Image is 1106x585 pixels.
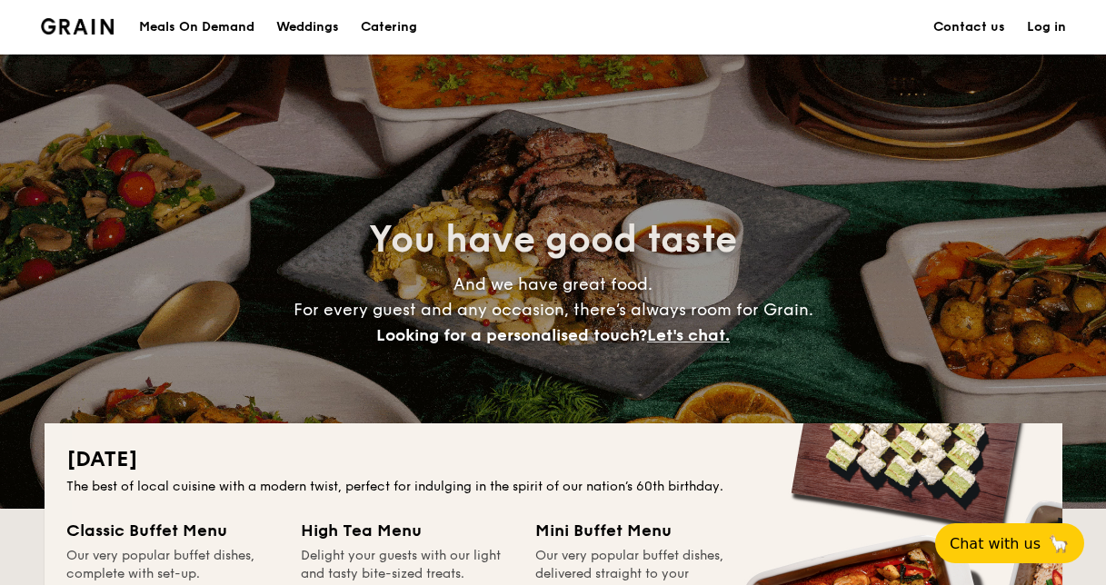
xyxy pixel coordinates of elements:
div: Classic Buffet Menu [66,518,279,543]
img: Grain [41,18,115,35]
span: Looking for a personalised touch? [376,325,647,345]
div: The best of local cuisine with a modern twist, perfect for indulging in the spirit of our nation’... [66,478,1041,496]
div: Mini Buffet Menu [535,518,748,543]
button: Chat with us🦙 [935,523,1084,563]
span: Let's chat. [647,325,730,345]
span: You have good taste [369,218,737,262]
span: Chat with us [950,535,1041,552]
span: 🦙 [1048,533,1070,554]
h2: [DATE] [66,445,1041,474]
a: Logotype [41,18,115,35]
span: And we have great food. For every guest and any occasion, there’s always room for Grain. [294,274,813,345]
div: High Tea Menu [301,518,513,543]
